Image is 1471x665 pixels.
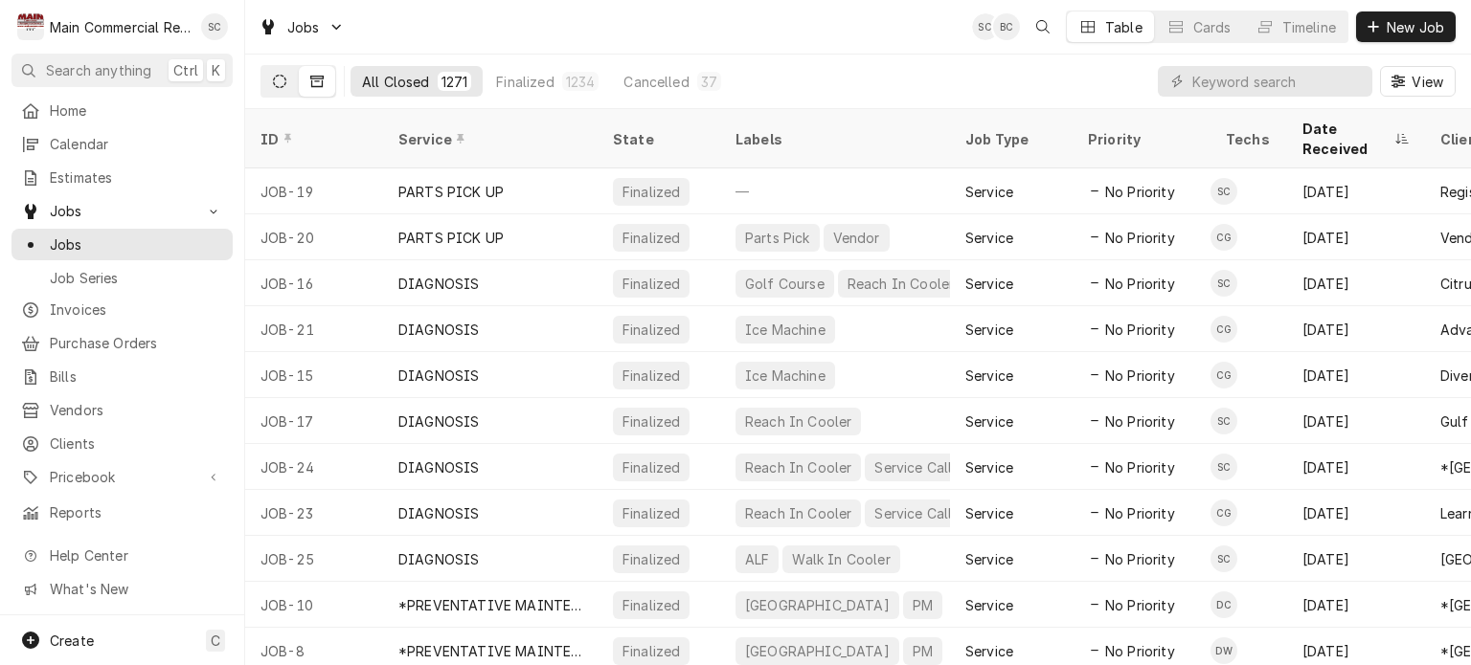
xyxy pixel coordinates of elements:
div: Techs [1226,129,1272,149]
div: Service [965,274,1013,294]
div: Finalized [621,411,682,432]
span: View [1408,72,1447,92]
div: JOB-24 [245,444,383,490]
span: No Priority [1105,320,1175,340]
div: Job Type [965,129,1057,149]
div: JOB-15 [245,352,383,398]
span: Home [50,100,223,121]
div: Caleb Gorton's Avatar [1211,316,1237,343]
div: Ice Machine [743,366,827,386]
div: Caleb Gorton's Avatar [1211,224,1237,251]
div: *PREVENTATIVE MAINTENANCE* [398,641,582,661]
div: Service [965,549,1013,569]
div: JOB-19 [245,168,383,214]
div: JOB-21 [245,306,383,352]
div: Finalized [496,72,554,92]
input: Keyword search [1192,66,1363,97]
div: Service [965,641,1013,661]
div: 1271 [441,72,468,92]
div: [DATE] [1287,260,1425,306]
span: Job Series [50,268,223,288]
span: Ctrl [173,60,198,80]
div: Parts Pick [743,228,812,248]
span: Calendar [50,134,223,154]
div: CG [1211,362,1237,388]
span: New Job [1383,17,1448,37]
div: CG [1211,499,1237,526]
a: Jobs [11,229,233,260]
div: State [613,129,705,149]
a: Calendar [11,128,233,160]
div: PARTS PICK UP [398,228,504,248]
div: [DATE] [1287,168,1425,214]
div: Finalized [621,274,682,294]
button: Open search [1028,11,1058,42]
a: Bills [11,361,233,392]
div: Sharon Campbell's Avatar [201,13,228,40]
div: DIAGNOSIS [398,549,479,569]
div: Caleb Gorton's Avatar [1211,499,1237,526]
span: Purchase Orders [50,333,223,353]
div: Service [965,595,1013,615]
div: Timeline [1282,17,1336,37]
div: Shawn Combs's Avatar [1211,454,1237,480]
span: Create [50,632,94,649]
div: Dylan Crawford's Avatar [1211,591,1237,618]
div: Service Call [872,503,954,523]
div: Shawn Combs's Avatar [1211,408,1237,434]
a: Job Series [11,262,233,294]
div: Finalized [621,503,682,523]
div: SC [1211,270,1237,297]
div: ALF [743,549,771,569]
span: Invoices [50,299,223,320]
div: Ice Machine [743,320,827,340]
span: Pricebook [50,467,194,487]
div: DIAGNOSIS [398,274,479,294]
div: Sharon Campbell's Avatar [972,13,999,40]
span: No Priority [1105,641,1175,661]
div: Finalized [621,182,682,202]
span: No Priority [1105,549,1175,569]
span: Clients [50,433,223,454]
span: No Priority [1105,411,1175,432]
div: [DATE] [1287,444,1425,490]
div: [DATE] [1287,582,1425,628]
div: Bookkeeper Main Commercial's Avatar [993,13,1020,40]
div: JOB-16 [245,260,383,306]
div: CG [1211,316,1237,343]
div: Finalized [621,457,682,477]
div: Reach In Cooler [846,274,956,294]
div: PM [911,595,935,615]
div: DC [1211,591,1237,618]
div: Vendor [831,228,882,248]
span: No Priority [1105,228,1175,248]
div: JOB-23 [245,490,383,536]
div: ID [260,129,364,149]
div: Finalized [621,549,682,569]
div: [DATE] [1287,352,1425,398]
div: JOB-25 [245,536,383,582]
span: Jobs [287,17,320,37]
div: [DATE] [1287,306,1425,352]
div: Main Commercial Refrigeration Service [50,17,191,37]
div: [DATE] [1287,398,1425,444]
div: PM [911,641,935,661]
a: Estimates [11,162,233,193]
div: Main Commercial Refrigeration Service's Avatar [17,13,44,40]
div: Shawn Combs's Avatar [1211,545,1237,572]
span: No Priority [1105,595,1175,615]
div: DW [1211,637,1237,664]
div: DIAGNOSIS [398,366,479,386]
div: BC [993,13,1020,40]
div: Reach In Cooler [743,503,853,523]
div: [DATE] [1287,214,1425,260]
span: Estimates [50,167,223,188]
div: Shawn Combs's Avatar [1211,178,1237,205]
div: Finalized [621,641,682,661]
div: [DATE] [1287,490,1425,536]
div: SC [201,13,228,40]
div: *PREVENTATIVE MAINTENANCE* [398,595,582,615]
div: CG [1211,224,1237,251]
div: SC [1211,178,1237,205]
div: Walk In Cooler [790,549,892,569]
